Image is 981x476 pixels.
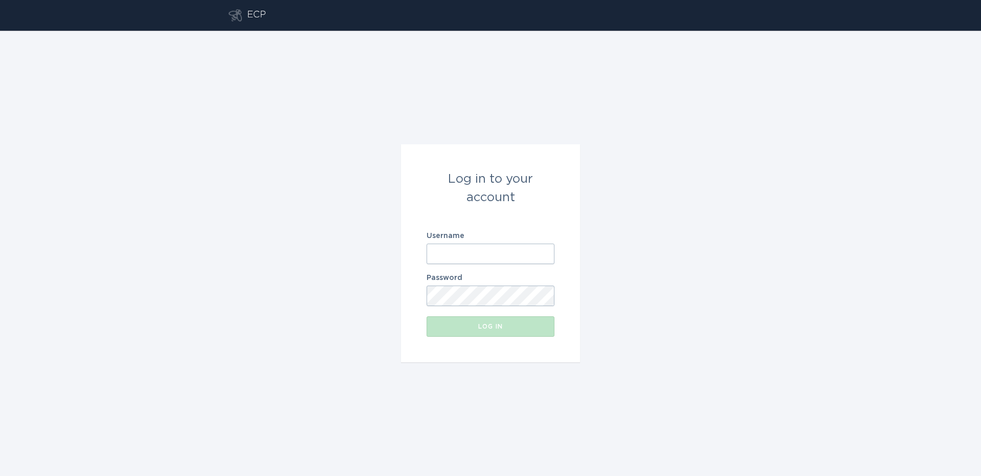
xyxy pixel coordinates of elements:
[247,9,266,21] div: ECP
[427,274,554,282] label: Password
[427,170,554,207] div: Log in to your account
[432,323,549,330] div: Log in
[229,9,242,21] button: Go to dashboard
[427,232,554,240] label: Username
[427,316,554,337] button: Log in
